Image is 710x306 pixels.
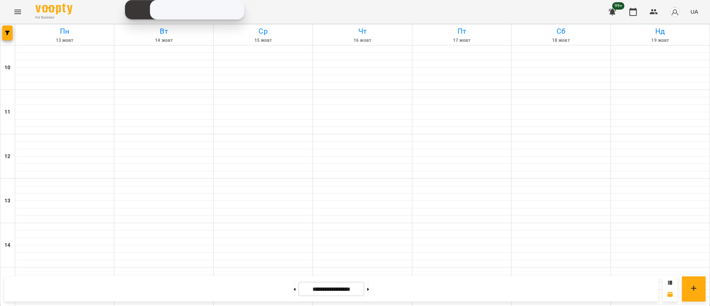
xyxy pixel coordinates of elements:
[690,8,698,16] span: UA
[4,241,10,249] h6: 14
[314,37,410,44] h6: 16 жовт
[612,26,709,37] h6: Нд
[687,5,701,19] button: UA
[115,37,212,44] h6: 14 жовт
[215,26,311,37] h6: Ср
[4,108,10,116] h6: 11
[4,152,10,161] h6: 12
[612,37,709,44] h6: 19 жовт
[215,37,311,44] h6: 15 жовт
[413,26,510,37] h6: Пт
[670,7,680,17] img: avatar_s.png
[413,37,510,44] h6: 17 жовт
[35,4,72,14] img: Voopty Logo
[9,3,27,21] button: Menu
[4,64,10,72] h6: 10
[35,15,72,20] span: For Business
[115,26,212,37] h6: Вт
[16,26,113,37] h6: Пн
[612,2,625,10] span: 99+
[513,37,609,44] h6: 18 жовт
[513,26,609,37] h6: Сб
[314,26,410,37] h6: Чт
[16,37,113,44] h6: 13 жовт
[4,197,10,205] h6: 13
